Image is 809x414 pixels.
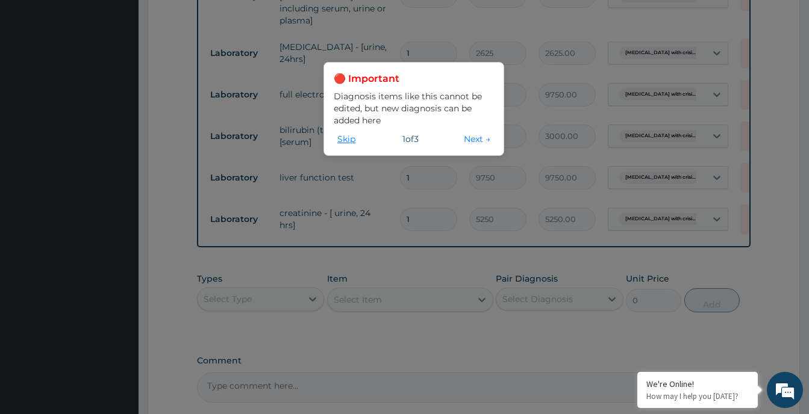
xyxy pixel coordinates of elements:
[22,60,49,90] img: d_794563401_company_1708531726252_794563401
[646,391,749,401] p: How may I help you today?
[198,6,226,35] div: Minimize live chat window
[334,90,494,126] p: Diagnosis items like this cannot be edited, but new diagnosis can be added here
[402,133,419,145] span: 1 of 3
[63,67,202,83] div: Chat with us now
[70,128,166,250] span: We're online!
[646,378,749,389] div: We're Online!
[334,132,359,146] button: Skip
[334,72,494,85] h3: 🔴 Important
[460,132,494,146] button: Next →
[6,282,230,324] textarea: Type your message and hit 'Enter'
